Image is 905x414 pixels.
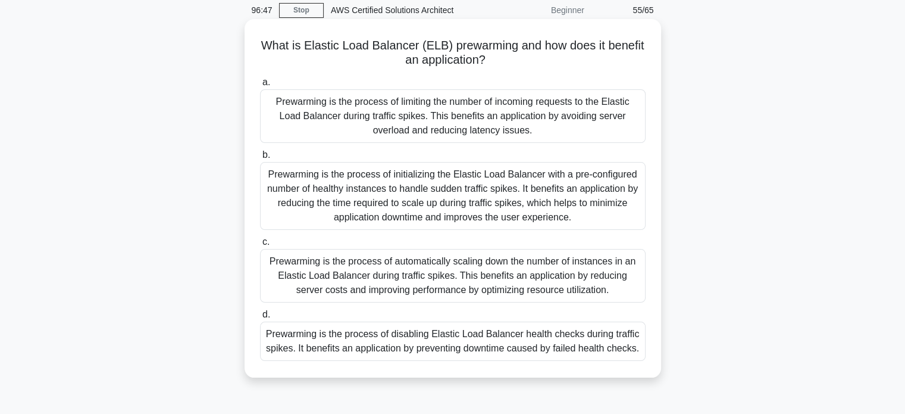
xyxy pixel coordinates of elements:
div: Prewarming is the process of limiting the number of incoming requests to the Elastic Load Balance... [260,89,646,143]
span: b. [262,150,270,160]
div: Prewarming is the process of initializing the Elastic Load Balancer with a pre-configured number ... [260,162,646,230]
div: Prewarming is the process of automatically scaling down the number of instances in an Elastic Loa... [260,249,646,303]
span: d. [262,309,270,319]
a: Stop [279,3,324,18]
h5: What is Elastic Load Balancer (ELB) prewarming and how does it benefit an application? [259,38,647,68]
div: Prewarming is the process of disabling Elastic Load Balancer health checks during traffic spikes.... [260,322,646,361]
span: c. [262,236,270,247]
span: a. [262,77,270,87]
